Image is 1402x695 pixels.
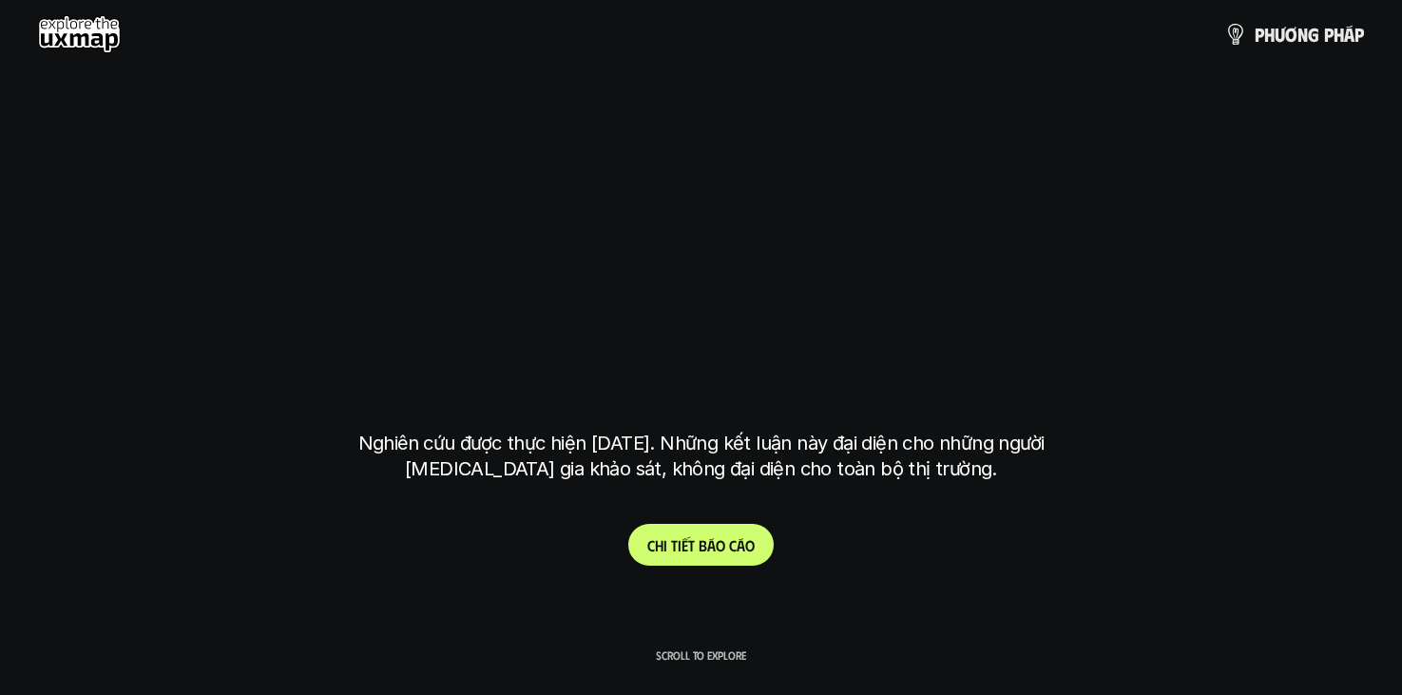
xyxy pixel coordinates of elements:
[682,536,688,554] span: ế
[1344,24,1354,45] span: á
[1308,24,1319,45] span: g
[628,524,774,566] a: Chitiếtbáocáo
[647,536,655,554] span: C
[1297,24,1308,45] span: n
[737,536,745,554] span: á
[688,536,695,554] span: t
[745,536,755,554] span: o
[671,536,678,554] span: t
[1255,24,1264,45] span: p
[716,536,725,554] span: o
[729,536,737,554] span: c
[345,431,1058,482] p: Nghiên cứu được thực hiện [DATE]. Những kết luận này đại diện cho những người [MEDICAL_DATA] gia ...
[1224,15,1364,53] a: phươngpháp
[699,536,707,554] span: b
[655,536,663,554] span: h
[656,648,746,662] p: Scroll to explore
[663,536,667,554] span: i
[636,112,780,134] h6: Kết quả nghiên cứu
[1334,24,1344,45] span: h
[1354,24,1364,45] span: p
[1275,24,1285,45] span: ư
[707,536,716,554] span: á
[678,536,682,554] span: i
[1264,24,1275,45] span: h
[362,309,1040,389] h1: tại [GEOGRAPHIC_DATA]
[1285,24,1297,45] span: ơ
[355,159,1048,239] h1: phạm vi công việc của
[1324,24,1334,45] span: p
